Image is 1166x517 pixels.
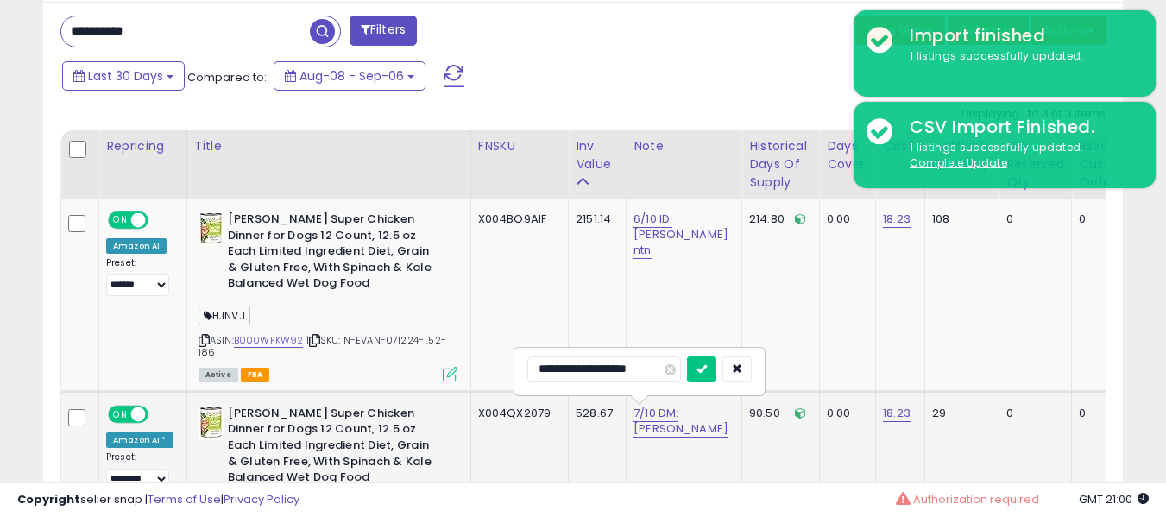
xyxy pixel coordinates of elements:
[932,406,986,421] div: 29
[827,137,868,173] div: Days Cover
[199,368,238,382] span: All listings currently available for purchase on Amazon
[897,115,1143,140] div: CSV Import Finished.
[633,211,728,259] a: 6/10 ID: [PERSON_NAME] ntn
[228,406,438,490] b: [PERSON_NAME] Super Chicken Dinner for Dogs 12 Count, 12.5 oz Each Limited Ingredient Diet, Grain...
[274,61,425,91] button: Aug-08 - Sep-06
[148,491,221,508] a: Terms of Use
[827,211,862,227] div: 0.00
[883,405,911,422] a: 18.23
[106,257,173,296] div: Preset:
[199,406,224,440] img: 51uP4iMS9sL._SL40_.jpg
[478,137,562,155] div: FNSKU
[106,432,173,448] div: Amazon AI *
[350,16,417,46] button: Filters
[1079,406,1137,421] div: 0
[299,67,404,85] span: Aug-08 - Sep-06
[194,137,463,155] div: Title
[1006,406,1058,421] div: 0
[1079,491,1149,508] span: 2025-10-7 21:00 GMT
[897,23,1143,48] div: Import finished
[106,238,167,254] div: Amazon AI
[199,333,446,359] span: | SKU: N-EVAN-071224-1.52-186
[576,406,613,421] div: 528.67
[146,213,173,228] span: OFF
[224,491,299,508] a: Privacy Policy
[897,140,1143,172] div: 1 listings successfully updated.
[478,406,556,421] div: X004QX2079
[187,69,267,85] span: Compared to:
[883,211,911,228] a: 18.23
[576,211,613,227] div: 2151.14
[88,67,163,85] span: Last 30 Days
[17,491,80,508] strong: Copyright
[241,368,270,382] span: FBA
[17,492,299,508] div: seller snap | |
[897,48,1143,65] div: 1 listings successfully updated.
[106,451,173,490] div: Preset:
[199,211,457,380] div: ASIN:
[1006,211,1058,227] div: 0
[827,406,862,421] div: 0.00
[199,211,224,246] img: 51uP4iMS9sL._SL40_.jpg
[749,406,806,421] div: 90.50
[199,306,250,325] span: H.INV.1
[146,407,173,421] span: OFF
[576,137,619,173] div: Inv. value
[110,213,131,228] span: ON
[749,137,812,192] div: Historical Days Of Supply
[633,405,728,438] a: 7/10 DM: [PERSON_NAME]
[106,137,180,155] div: Repricing
[62,61,185,91] button: Last 30 Days
[1079,211,1137,227] div: 0
[110,407,131,421] span: ON
[234,333,304,348] a: B000WFKW92
[478,211,556,227] div: X004BO9AIF
[910,155,1007,170] u: Complete Update
[633,137,734,155] div: Note
[749,211,806,227] div: 214.80
[932,211,986,227] div: 108
[228,211,438,296] b: [PERSON_NAME] Super Chicken Dinner for Dogs 12 Count, 12.5 oz Each Limited Ingredient Diet, Grain...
